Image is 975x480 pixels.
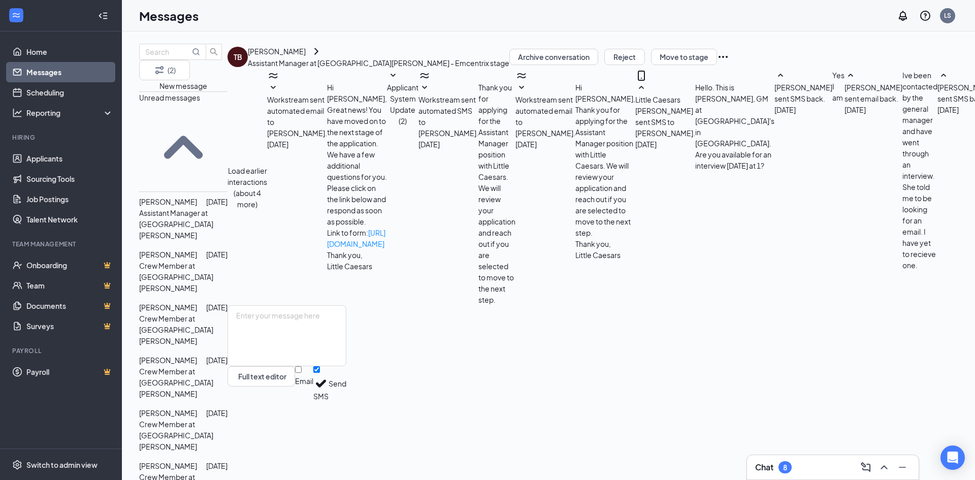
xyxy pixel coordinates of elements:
span: [DATE] [267,139,288,150]
p: Thank you for applying for the Assistant Manager position with Little Caesars. We will review you... [575,104,635,238]
p: Hi [PERSON_NAME], [327,82,387,104]
span: Workstream sent automated email to [PERSON_NAME]. [267,95,327,138]
span: [DATE] [635,139,657,150]
svg: WorkstreamLogo [515,70,528,82]
a: Messages [26,62,113,82]
p: Crew Member at [GEOGRAPHIC_DATA][PERSON_NAME] [139,260,227,294]
span: [DATE] [418,139,440,150]
a: Applicants [26,148,113,169]
p: [DATE] [206,460,227,471]
div: Open Intercom Messenger [940,445,965,470]
svg: SmallChevronUp [635,82,647,94]
span: Workstream sent automated SMS to [PERSON_NAME]. [418,95,478,138]
p: Thank you, [575,238,635,249]
svg: ComposeMessage [860,461,872,473]
svg: SmallChevronUp [139,103,227,191]
svg: Checkmark [313,376,329,391]
svg: WorkstreamLogo [11,10,21,20]
span: Workstream sent automated email to [PERSON_NAME]. [515,95,575,138]
a: Job Postings [26,189,113,209]
input: Search [145,46,190,57]
svg: QuestionInfo [919,10,931,22]
span: Hello. This is [PERSON_NAME], GM at [GEOGRAPHIC_DATA]'s in [GEOGRAPHIC_DATA]. Are you available f... [695,83,774,170]
span: [PERSON_NAME] [139,303,197,312]
svg: SmallChevronUp [774,70,787,82]
span: [DATE] [774,104,796,115]
a: Scheduling [26,82,113,103]
svg: Filter [153,64,166,76]
span: Unread messages [139,93,200,102]
svg: SmallChevronUp [844,70,857,82]
button: Minimize [894,459,911,475]
p: [DATE] [206,196,227,207]
div: [PERSON_NAME] [248,46,306,57]
svg: Collapse [98,11,108,21]
span: [PERSON_NAME] sent SMS back. [774,83,832,103]
div: Payroll [12,346,111,355]
span: [DATE] [515,139,537,150]
a: Home [26,42,113,62]
svg: Analysis [12,108,22,118]
a: OnboardingCrown [26,255,113,275]
svg: Ellipses [717,51,729,63]
div: Team Management [12,240,111,248]
svg: MagnifyingGlass [192,48,200,56]
svg: ChevronRight [310,45,322,57]
button: Full text editorPen [227,366,295,387]
span: [PERSON_NAME] [139,356,197,365]
p: Little Caesars [327,261,387,272]
p: [DATE] [206,249,227,260]
button: Load earlier interactions (about 4 more) [227,165,267,210]
svg: SmallChevronDown [418,82,431,94]
span: [PERSON_NAME] sent email back. [844,83,902,103]
span: [PERSON_NAME] [139,461,197,470]
a: PayrollCrown [26,362,113,382]
svg: ChevronUp [878,461,890,473]
h3: Chat [755,462,773,473]
div: TB [234,52,242,62]
span: Ive been contacted by the general manager and have went through an interview. She told me to be l... [902,71,937,270]
span: [PERSON_NAME] [139,197,197,206]
div: 8 [783,463,787,472]
button: Reject [604,49,645,65]
p: [DATE] [206,407,227,419]
span: Applicant System Update (2) [387,83,418,125]
p: Link to form: [327,227,387,249]
input: SMS [313,366,320,373]
button: Archive conversation [509,49,598,65]
div: LS [944,11,951,20]
button: New message [159,80,207,91]
button: SmallChevronDownApplicant System Update (2) [387,70,418,126]
p: [DATE] [206,355,227,366]
p: Great news! You have moved on to the next stage of the application. [327,104,387,149]
p: [DATE] [206,302,227,313]
svg: MobileSms [635,70,647,82]
div: SMS [313,391,329,401]
a: SurveysCrown [26,316,113,336]
svg: Settings [12,460,22,470]
p: Little Caesars [575,249,635,261]
p: Assistant Manager at [GEOGRAPHIC_DATA][PERSON_NAME] [139,207,227,241]
svg: WorkstreamLogo [267,70,279,82]
p: Crew Member at [GEOGRAPHIC_DATA][PERSON_NAME] [139,419,227,452]
button: Move to stage [651,49,717,65]
p: Thank you, [327,249,387,261]
div: Hiring [12,133,111,142]
p: Hi [PERSON_NAME], [575,82,635,104]
svg: SmallChevronDown [267,82,279,94]
div: Switch to admin view [26,460,97,470]
span: [PERSON_NAME] [139,250,197,259]
button: Send [329,366,346,401]
h1: Messages [139,7,199,24]
button: Filter (2) [139,60,190,80]
button: search [206,44,222,60]
p: Assistant Manager at [GEOGRAPHIC_DATA][PERSON_NAME] - Emcentrix stage [248,57,509,69]
span: Thank you for applying for the Assistant Manager position with Little Caesars. We will review you... [478,83,515,304]
p: Crew Member at [GEOGRAPHIC_DATA][PERSON_NAME] [139,366,227,399]
span: [DATE] [937,104,959,115]
svg: Minimize [896,461,908,473]
span: search [206,48,221,56]
span: Little Caesars [PERSON_NAME] sent SMS to [PERSON_NAME]. [635,95,695,138]
svg: WorkstreamLogo [418,70,431,82]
